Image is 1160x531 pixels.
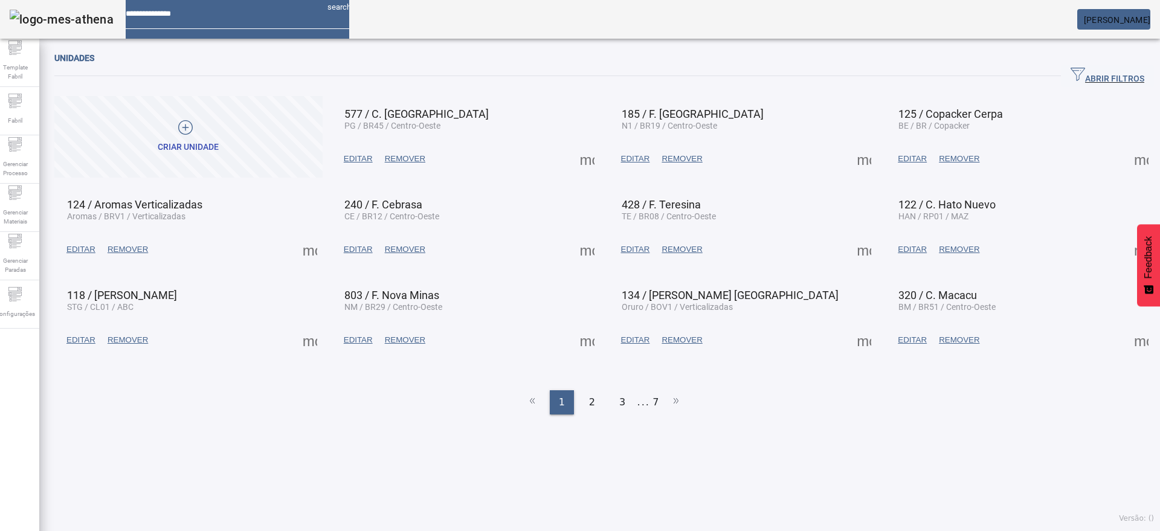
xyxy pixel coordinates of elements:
[898,302,996,312] span: BM / BR51 / Centro-Oeste
[898,243,927,256] span: EDITAR
[66,243,95,256] span: EDITAR
[662,243,702,256] span: REMOVER
[67,302,134,312] span: STG / CL01 / ABC
[344,121,440,130] span: PG / BR45 / Centro-Oeste
[338,329,379,351] button: EDITAR
[101,329,154,351] button: REMOVER
[576,329,598,351] button: Mais
[1071,67,1144,85] span: ABRIR FILTROS
[338,148,379,170] button: EDITAR
[892,148,933,170] button: EDITAR
[933,329,985,351] button: REMOVER
[10,10,114,29] img: logo-mes-athena
[622,289,839,301] span: 134 / [PERSON_NAME] [GEOGRAPHIC_DATA]
[615,239,656,260] button: EDITAR
[54,53,94,63] span: Unidades
[622,211,716,221] span: TE / BR08 / Centro-Oeste
[4,112,26,129] span: Fabril
[1061,65,1154,87] button: ABRIR FILTROS
[1143,236,1154,278] span: Feedback
[108,243,148,256] span: REMOVER
[379,329,431,351] button: REMOVER
[344,334,373,346] span: EDITAR
[898,108,1003,120] span: 125 / Copacker Cerpa
[54,96,323,178] button: Criar unidade
[933,148,985,170] button: REMOVER
[892,329,933,351] button: EDITAR
[299,239,321,260] button: Mais
[1130,329,1152,351] button: Mais
[656,239,708,260] button: REMOVER
[1130,239,1152,260] button: Mais
[158,141,219,153] div: Criar unidade
[853,239,875,260] button: Mais
[379,239,431,260] button: REMOVER
[1119,514,1154,523] span: Versão: ()
[385,334,425,346] span: REMOVER
[619,395,625,410] span: 3
[621,243,650,256] span: EDITAR
[892,239,933,260] button: EDITAR
[621,153,650,165] span: EDITAR
[898,211,968,221] span: HAN / RP01 / MAZ
[933,239,985,260] button: REMOVER
[67,211,185,221] span: Aromas / BRV1 / Verticalizadas
[576,239,598,260] button: Mais
[344,289,439,301] span: 803 / F. Nova Minas
[576,148,598,170] button: Mais
[622,108,764,120] span: 185 / F. [GEOGRAPHIC_DATA]
[898,121,970,130] span: BE / BR / Copacker
[898,153,927,165] span: EDITAR
[662,153,702,165] span: REMOVER
[622,302,733,312] span: Oruro / BOV1 / Verticalizadas
[589,395,595,410] span: 2
[67,198,202,211] span: 124 / Aromas Verticalizadas
[898,334,927,346] span: EDITAR
[338,239,379,260] button: EDITAR
[622,198,701,211] span: 428 / F. Teresina
[60,239,101,260] button: EDITAR
[622,121,717,130] span: N1 / BR19 / Centro-Oeste
[898,198,996,211] span: 122 / C. Hato Nuevo
[853,148,875,170] button: Mais
[67,289,177,301] span: 118 / [PERSON_NAME]
[1084,15,1150,25] span: [PERSON_NAME]
[60,329,101,351] button: EDITAR
[344,302,442,312] span: NM / BR29 / Centro-Oeste
[656,148,708,170] button: REMOVER
[344,211,439,221] span: CE / BR12 / Centro-Oeste
[853,329,875,351] button: Mais
[344,153,373,165] span: EDITAR
[615,148,656,170] button: EDITAR
[101,239,154,260] button: REMOVER
[662,334,702,346] span: REMOVER
[939,334,979,346] span: REMOVER
[621,334,650,346] span: EDITAR
[66,334,95,346] span: EDITAR
[385,243,425,256] span: REMOVER
[385,153,425,165] span: REMOVER
[1137,224,1160,306] button: Feedback - Mostrar pesquisa
[379,148,431,170] button: REMOVER
[939,243,979,256] span: REMOVER
[299,329,321,351] button: Mais
[939,153,979,165] span: REMOVER
[615,329,656,351] button: EDITAR
[344,108,489,120] span: 577 / C. [GEOGRAPHIC_DATA]
[1130,148,1152,170] button: Mais
[344,198,422,211] span: 240 / F. Cebrasa
[656,329,708,351] button: REMOVER
[898,289,977,301] span: 320 / C. Macacu
[637,390,649,414] li: ...
[652,390,659,414] li: 7
[108,334,148,346] span: REMOVER
[344,243,373,256] span: EDITAR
